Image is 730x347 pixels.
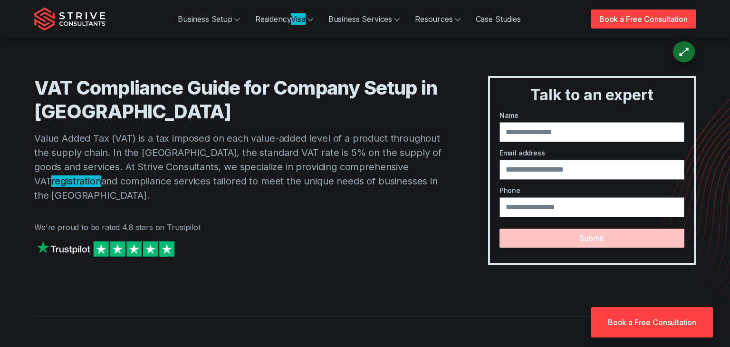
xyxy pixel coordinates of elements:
[499,110,684,120] label: Name
[591,307,713,337] a: Book a Free Consultation
[675,43,692,60] div: ⟷
[499,185,684,195] label: Phone
[34,76,450,124] h1: VAT Compliance Guide for Company Setup in [GEOGRAPHIC_DATA]
[248,10,321,29] a: ResidencyVisa
[321,10,407,29] a: Business Services
[51,175,101,187] span: Category: GODOS Triggers, Term: "Registration"
[291,13,305,25] span: Category: GODOS Triggers, Term: "visa"
[591,10,696,29] a: Book a Free Consultation
[34,239,177,259] img: Strive on Trustpilot
[407,10,468,29] a: Resources
[34,7,106,31] img: Strive Consultants
[34,222,450,233] p: We're proud to be rated 4.8 stars on Trustpilot
[468,10,528,29] a: Case Studies
[499,229,684,248] button: Submit
[499,148,684,158] label: Email address
[34,131,450,202] p: Value Added Tax (VAT) is a tax imposed on each value-added level of a product throughout the supp...
[170,10,248,29] a: Business Setup
[494,86,690,105] h3: Talk to an expert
